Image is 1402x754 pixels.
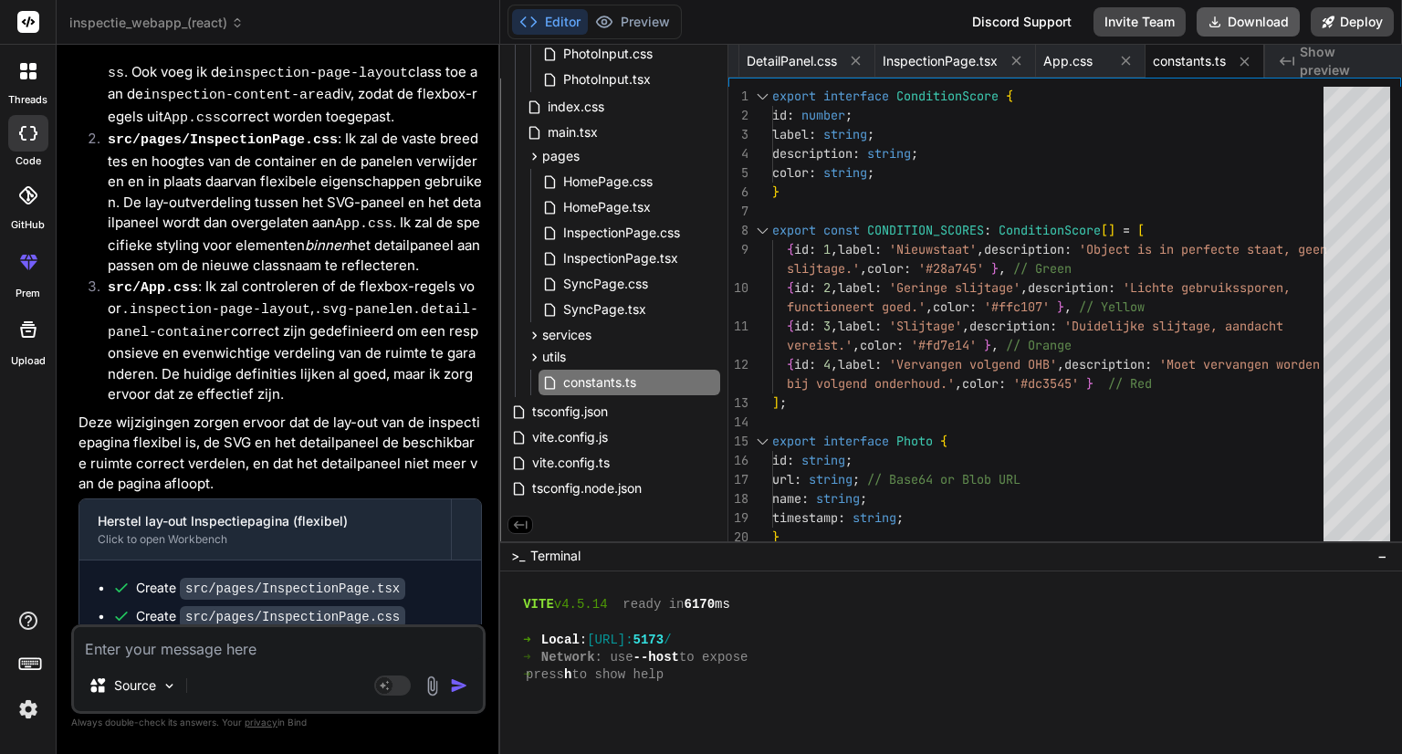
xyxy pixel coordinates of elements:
[1145,356,1152,372] span: :
[809,471,853,487] span: string
[926,298,933,315] span: ,
[809,126,816,142] span: :
[98,532,433,547] div: Click to open Workbench
[831,318,838,334] span: ,
[991,337,999,353] span: ,
[728,183,748,202] div: 6
[867,145,911,162] span: string
[772,88,816,104] span: export
[750,87,774,106] div: Click to collapse the range.
[108,280,198,296] code: src/App.css
[728,106,748,125] div: 2
[794,471,801,487] span: :
[728,125,748,144] div: 3
[180,578,405,600] code: src/pages/InspectionPage.tsx
[984,241,1064,257] span: description
[1123,222,1130,238] span: =
[889,279,1020,296] span: 'Geringe slijtage'
[728,470,748,489] div: 17
[969,318,1050,334] span: description
[633,649,679,666] span: --host
[787,279,794,296] span: {
[530,401,610,423] span: tsconfig.json
[530,452,612,474] span: vite.config.ts
[809,241,816,257] span: :
[750,432,774,451] div: Click to collapse the range.
[896,88,999,104] span: ConditionScore
[853,145,860,162] span: :
[984,337,991,353] span: }
[715,596,730,613] span: ms
[787,107,794,123] span: :
[772,183,779,200] span: }
[750,221,774,240] div: Click to collapse the range.
[561,68,653,90] span: PhotoInput.tsx
[911,145,918,162] span: ;
[1064,298,1072,315] span: ,
[889,241,977,257] span: 'Nieuwstaat'
[838,241,874,257] span: label
[823,126,867,142] span: string
[542,348,566,366] span: utils
[816,490,860,507] span: string
[121,302,310,318] code: .inspection-page-layout
[1197,7,1300,37] button: Download
[1300,43,1387,79] span: Show preview
[838,356,874,372] span: label
[1057,356,1064,372] span: ,
[1020,279,1028,296] span: ,
[955,375,962,392] span: ,
[991,260,999,277] span: }
[561,247,680,269] span: InspectionPage.tsx
[772,433,816,449] span: export
[633,632,664,649] span: 5173
[136,607,405,626] div: Create
[823,88,889,104] span: interface
[685,596,716,613] span: 6170
[831,356,838,372] span: ,
[794,356,809,372] span: id
[542,326,591,344] span: services
[787,452,794,468] span: :
[1013,375,1079,392] span: '#dc3545'
[623,596,684,613] span: ready in
[772,222,816,238] span: export
[896,337,904,353] span: :
[809,318,816,334] span: :
[867,260,904,277] span: color
[1086,375,1093,392] span: }
[1028,279,1108,296] span: description
[511,547,525,565] span: >_
[801,107,845,123] span: number
[801,490,809,507] span: :
[853,337,860,353] span: ,
[999,375,1006,392] span: :
[588,9,677,35] button: Preview
[422,675,443,696] img: attachment
[523,666,526,684] span: ➜
[838,318,874,334] span: label
[728,393,748,413] div: 13
[889,356,1057,372] span: 'Vervangen volgend OHB'
[823,164,867,181] span: string
[728,528,748,547] div: 20
[867,164,874,181] span: ;
[580,632,587,649] span: :
[728,413,748,432] div: 14
[728,451,748,470] div: 16
[1043,52,1093,70] span: App.css
[809,356,816,372] span: :
[1093,7,1186,37] button: Invite Team
[874,241,882,257] span: :
[78,413,482,495] p: Deze wijzigingen zorgen ervoor dat de lay-out van de inspectiepagina flexibel is, de SVG en het d...
[772,490,801,507] span: name
[933,298,969,315] span: color
[561,372,638,393] span: constants.ts
[823,222,860,238] span: const
[143,88,332,103] code: inspection-content-area
[1006,88,1013,104] span: {
[845,107,853,123] span: ;
[801,452,845,468] span: string
[961,7,1083,37] div: Discord Support
[530,477,643,499] span: tsconfig.node.json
